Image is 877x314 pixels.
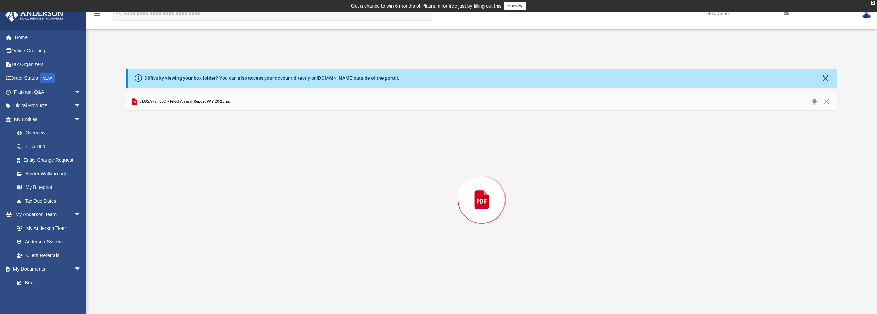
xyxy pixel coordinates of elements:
span: arrow_drop_down [74,85,88,99]
a: Platinum Q&Aarrow_drop_down [5,85,91,99]
span: arrow_drop_down [74,208,88,222]
div: Preview [126,93,838,289]
a: menu [93,13,101,18]
a: Meeting Minutes [10,290,88,303]
a: Digital Productsarrow_drop_down [5,99,91,113]
a: Binder Walkthrough [10,167,91,181]
a: Entity Change Request [10,153,91,167]
a: Overview [10,126,91,140]
img: User Pic [861,9,872,19]
a: Home [5,30,91,44]
span: arrow_drop_down [74,262,88,276]
button: Download [808,97,820,107]
a: My Blueprint [10,181,88,194]
div: NEW [40,73,55,83]
a: Tax Organizers [5,58,91,71]
div: close [871,1,875,5]
a: survey [504,2,526,10]
a: Online Ordering [5,44,91,58]
a: Client Referrals [10,249,88,262]
img: Anderson Advisors Platinum Portal [3,8,65,22]
a: CTA Hub [10,140,91,153]
i: menu [93,10,101,18]
div: Get a chance to win 6 months of Platinum for free just by filling out this [351,2,502,10]
span: arrow_drop_down [74,112,88,126]
a: My Anderson Teamarrow_drop_down [5,208,88,222]
a: Box [10,276,84,290]
span: JLOSAFE, LLC - Filed Annual Report WY 2025.pdf [139,99,232,105]
a: Tax Due Dates [10,194,91,208]
a: My Anderson Team [10,221,84,235]
a: My Documentsarrow_drop_down [5,262,88,276]
a: [DOMAIN_NAME] [317,75,354,81]
a: Anderson System [10,235,88,249]
i: search [115,9,123,17]
button: Close [820,97,833,107]
div: Difficulty viewing your box folder? You can also access your account directly on outside of the p... [144,74,399,82]
span: arrow_drop_down [74,99,88,113]
a: My Entitiesarrow_drop_down [5,112,91,126]
button: Close [820,73,830,83]
a: Order StatusNEW [5,71,91,85]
